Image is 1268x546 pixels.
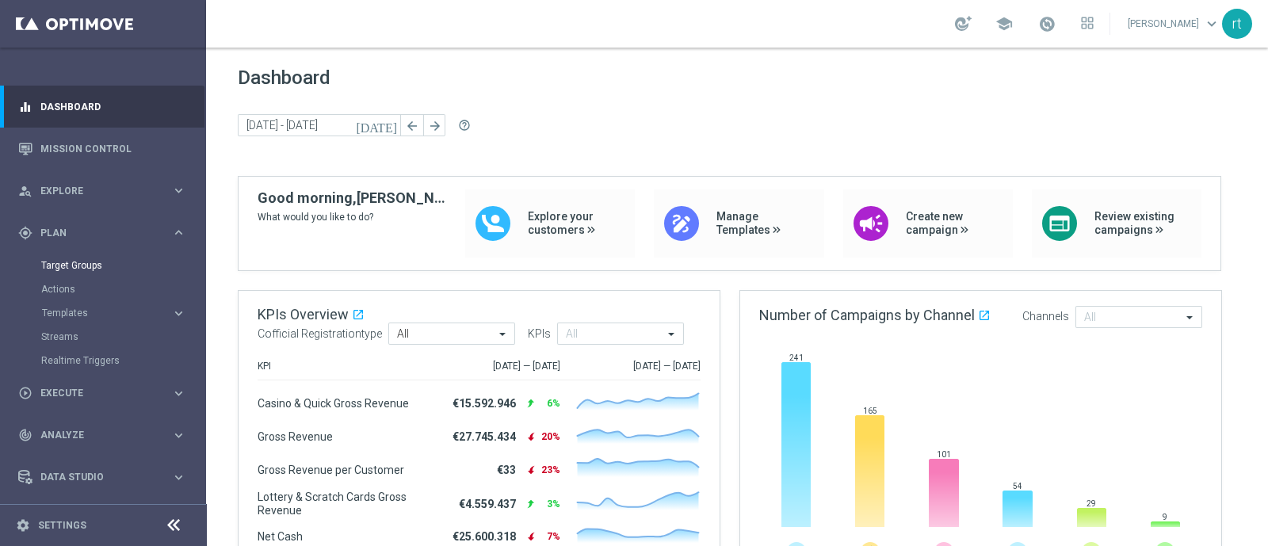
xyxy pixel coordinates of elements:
div: Dashboard [18,86,186,128]
span: Plan [40,228,171,238]
i: keyboard_arrow_right [171,470,186,485]
a: Optibot [40,498,166,540]
span: keyboard_arrow_down [1203,15,1220,32]
div: Plan [18,226,171,240]
button: Templates keyboard_arrow_right [41,307,187,319]
a: Streams [41,330,165,343]
div: Target Groups [41,254,204,277]
div: Realtime Triggers [41,349,204,372]
span: Data Studio [40,472,171,482]
div: Data Studio [18,470,171,484]
div: Streams [41,325,204,349]
span: Templates [42,308,155,318]
div: Execute [18,386,171,400]
button: equalizer Dashboard [17,101,187,113]
div: Actions [41,277,204,301]
i: keyboard_arrow_right [171,428,186,443]
i: settings [16,518,30,533]
a: Realtime Triggers [41,354,165,367]
button: Data Studio keyboard_arrow_right [17,471,187,483]
div: Optibot [18,498,186,540]
i: play_circle_outline [18,386,32,400]
button: Mission Control [17,143,187,155]
i: keyboard_arrow_right [171,386,186,401]
span: Explore [40,186,171,196]
div: Explore [18,184,171,198]
a: Mission Control [40,128,186,170]
span: Analyze [40,430,171,440]
button: person_search Explore keyboard_arrow_right [17,185,187,197]
i: keyboard_arrow_right [171,183,186,198]
div: Analyze [18,428,171,442]
i: person_search [18,184,32,198]
i: equalizer [18,100,32,114]
a: Actions [41,283,165,296]
a: [PERSON_NAME]keyboard_arrow_down [1126,12,1222,36]
div: Templates [41,301,204,325]
span: Execute [40,388,171,398]
a: Dashboard [40,86,186,128]
i: track_changes [18,428,32,442]
a: Target Groups [41,259,165,272]
div: rt [1222,9,1252,39]
i: gps_fixed [18,226,32,240]
button: play_circle_outline Execute keyboard_arrow_right [17,387,187,399]
button: track_changes Analyze keyboard_arrow_right [17,429,187,441]
div: Templates [42,308,171,318]
a: Settings [38,521,86,530]
span: school [995,15,1013,32]
button: gps_fixed Plan keyboard_arrow_right [17,227,187,239]
div: Mission Control [18,128,186,170]
i: keyboard_arrow_right [171,306,186,321]
i: keyboard_arrow_right [171,225,186,240]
